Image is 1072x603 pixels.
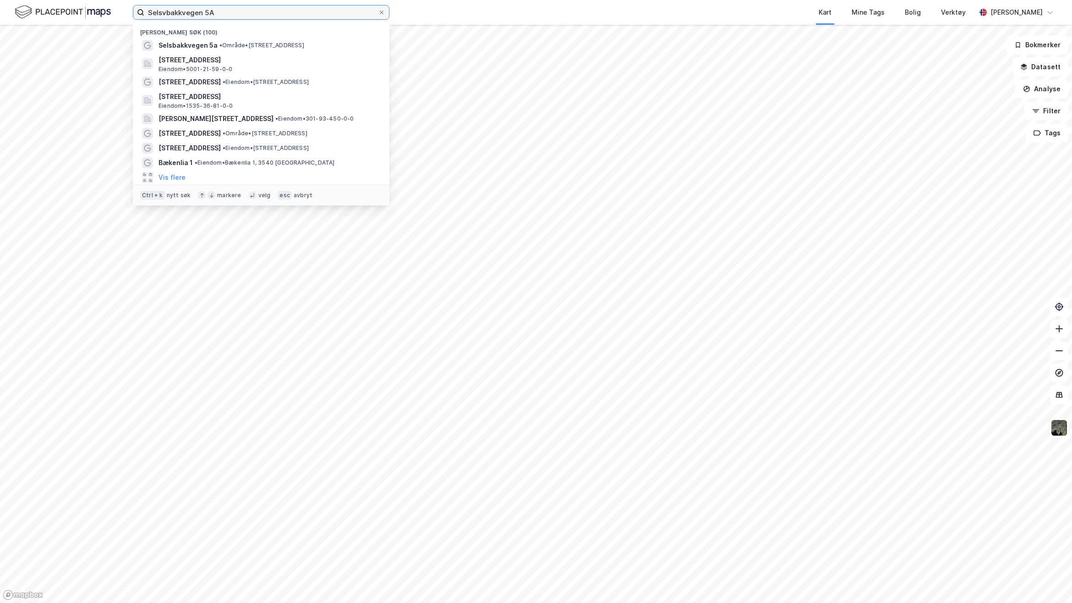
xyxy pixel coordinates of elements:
[1012,58,1068,76] button: Datasett
[15,4,111,20] img: logo.f888ab2527a4732fd821a326f86c7f29.svg
[159,91,378,102] span: [STREET_ADDRESS]
[1024,102,1068,120] button: Filter
[223,130,307,137] span: Område • [STREET_ADDRESS]
[159,40,218,51] span: Selsbakkvegen 5a
[1026,559,1072,603] div: Kontrollprogram for chat
[1026,124,1068,142] button: Tags
[195,159,197,166] span: •
[905,7,921,18] div: Bolig
[852,7,885,18] div: Mine Tags
[223,144,225,151] span: •
[223,130,225,137] span: •
[294,192,312,199] div: avbryt
[275,115,354,122] span: Eiendom • 301-93-450-0-0
[990,7,1043,18] div: [PERSON_NAME]
[159,157,193,168] span: Bækenlia 1
[167,192,191,199] div: nytt søk
[217,192,241,199] div: markere
[159,77,221,88] span: [STREET_ADDRESS]
[1026,559,1072,603] iframe: Chat Widget
[140,191,165,200] div: Ctrl + k
[159,113,273,124] span: [PERSON_NAME][STREET_ADDRESS]
[159,66,232,73] span: Eiendom • 5001-21-59-0-0
[278,191,292,200] div: esc
[223,78,309,86] span: Eiendom • [STREET_ADDRESS]
[159,55,378,66] span: [STREET_ADDRESS]
[258,192,271,199] div: velg
[223,78,225,85] span: •
[941,7,966,18] div: Verktøy
[159,128,221,139] span: [STREET_ADDRESS]
[219,42,304,49] span: Område • [STREET_ADDRESS]
[219,42,222,49] span: •
[223,144,309,152] span: Eiendom • [STREET_ADDRESS]
[819,7,831,18] div: Kart
[133,22,389,38] div: [PERSON_NAME] søk (100)
[159,102,233,110] span: Eiendom • 1535-36-81-0-0
[144,6,378,19] input: Søk på adresse, matrikkel, gårdeiere, leietakere eller personer
[275,115,278,122] span: •
[1050,419,1068,437] img: 9k=
[3,590,43,600] a: Mapbox homepage
[1006,36,1068,54] button: Bokmerker
[1015,80,1068,98] button: Analyse
[195,159,335,166] span: Eiendom • Bækenlia 1, 3540 [GEOGRAPHIC_DATA]
[159,172,186,183] button: Vis flere
[159,143,221,154] span: [STREET_ADDRESS]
